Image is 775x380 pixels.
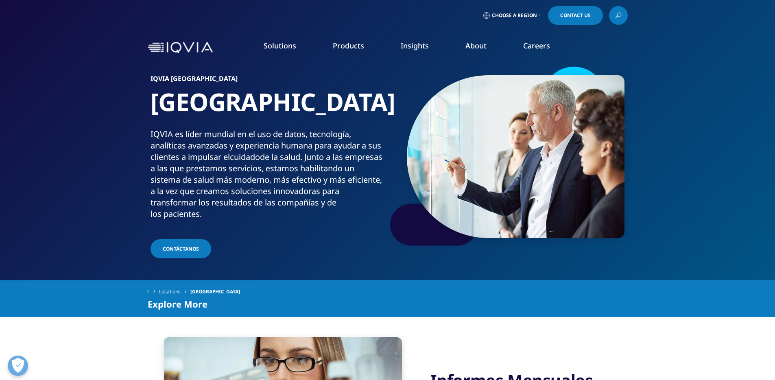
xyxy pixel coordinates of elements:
span: Contact Us [560,13,591,18]
a: About [465,41,487,50]
span: cuidado [230,151,260,162]
span: Contáctanos [163,245,199,252]
button: Abrir preferencias [8,356,28,376]
a: Insights [401,41,429,50]
a: Careers [523,41,550,50]
a: Solutions [264,41,296,50]
span: Choose a Region [492,12,537,19]
p: IQVIA es líder mundial en el uso de datos, tecnología, analíticas avanzadas y experiencia humana ... [151,129,384,225]
span: [GEOGRAPHIC_DATA] [190,284,240,299]
a: Locations [159,284,190,299]
span: Explore More [148,299,207,309]
h1: [GEOGRAPHIC_DATA] [151,87,384,129]
nav: Primary [216,28,628,67]
a: Products [333,41,364,50]
a: Contact Us [548,6,603,25]
h6: IQVIA [GEOGRAPHIC_DATA] [151,75,384,87]
a: Contáctanos [151,239,211,258]
img: 103_brainstorm-on-glass-window.jpg [407,75,624,238]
